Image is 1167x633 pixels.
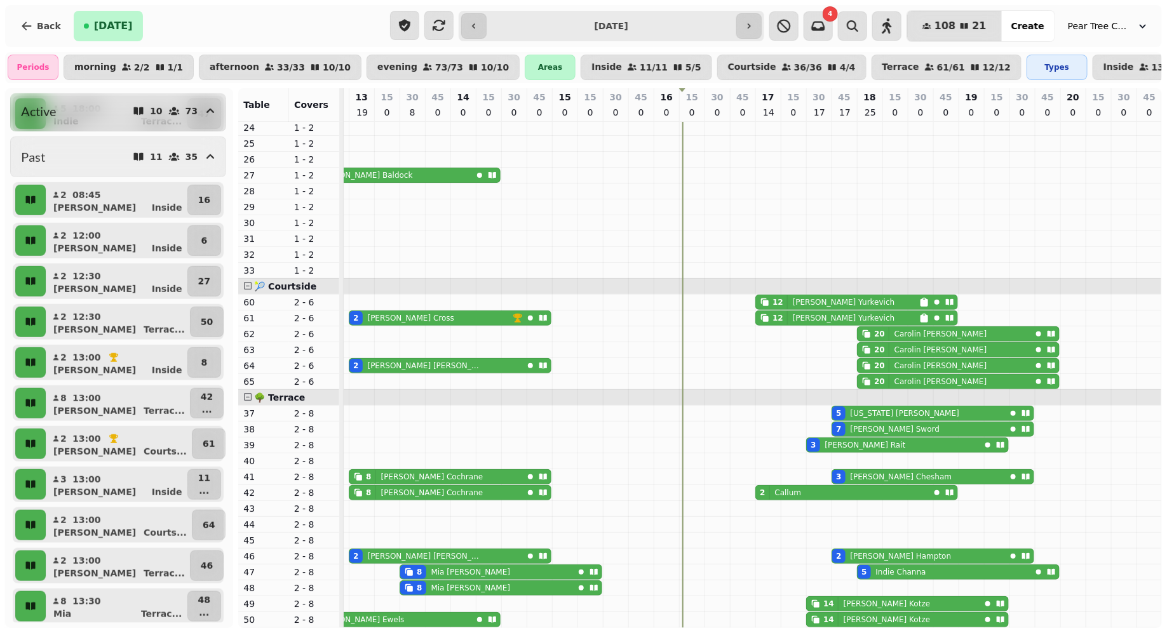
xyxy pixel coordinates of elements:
[53,404,136,417] p: [PERSON_NAME]
[187,185,221,215] button: 16
[836,472,841,482] div: 3
[60,229,67,242] p: 2
[203,519,215,531] p: 64
[661,106,671,119] p: 0
[199,55,361,80] button: afternoon33/3310/10
[201,403,213,416] p: ...
[72,270,101,283] p: 12:30
[48,550,187,581] button: 213:00[PERSON_NAME]Terrac...
[201,390,213,403] p: 42
[141,608,182,620] p: Terrac ...
[294,439,335,451] p: 2 - 8
[72,189,101,201] p: 08:45
[368,313,454,323] p: [PERSON_NAME] Cross
[584,91,597,103] p: 15
[356,91,368,103] p: 13
[1093,106,1103,119] p: 0
[1016,91,1029,103] p: 30
[433,106,443,119] p: 0
[874,345,885,355] div: 20
[72,554,101,567] p: 13:00
[254,392,305,403] span: 🌳 Terrace
[277,63,305,72] p: 33 / 33
[1119,106,1129,119] p: 0
[1060,15,1157,37] button: Pear Tree Cafe ([GEOGRAPHIC_DATA])
[243,137,284,150] p: 25
[53,201,136,214] p: [PERSON_NAME]
[48,510,189,540] button: 213:00[PERSON_NAME]Courts...
[894,345,987,355] p: Carolin [PERSON_NAME]
[243,232,284,245] p: 31
[811,440,816,450] div: 3
[915,106,926,119] p: 0
[366,472,371,482] div: 8
[294,121,335,134] p: 1 - 2
[581,55,712,80] button: Inside11/115/5
[381,488,483,498] p: [PERSON_NAME] Cochrane
[152,364,182,376] p: Inside
[687,106,697,119] p: 0
[243,217,284,229] p: 30
[1103,62,1134,72] p: Inside
[972,21,986,31] span: 21
[72,432,101,445] p: 13:00
[509,106,519,119] p: 0
[661,91,673,103] p: 16
[851,472,952,482] p: [PERSON_NAME] Chesham
[915,91,927,103] p: 30
[685,63,701,72] p: 5 / 5
[1093,91,1105,103] p: 15
[934,21,955,31] span: 108
[294,566,335,578] p: 2 - 8
[636,106,646,119] p: 0
[635,91,647,103] p: 45
[317,170,413,180] p: [PERSON_NAME] Baldock
[483,91,495,103] p: 15
[483,106,494,119] p: 0
[243,423,284,436] p: 38
[814,106,824,119] p: 17
[144,445,187,458] p: Courts ...
[872,55,1022,80] button: Terrace61/6112/12
[294,248,335,261] p: 1 - 2
[243,518,284,531] p: 44
[48,429,189,459] button: 213:00[PERSON_NAME]Courts...
[839,106,849,119] p: 17
[187,347,221,378] button: 8
[243,502,284,515] p: 43
[243,534,284,547] p: 45
[839,91,851,103] p: 45
[294,359,335,372] p: 2 - 6
[186,107,198,116] p: 73
[243,375,284,388] p: 65
[851,408,959,418] p: [US_STATE] [PERSON_NAME]
[53,364,136,376] p: [PERSON_NAME]
[481,63,509,72] p: 10 / 10
[417,567,422,577] div: 8
[772,297,783,307] div: 12
[1145,106,1155,119] p: 0
[377,62,417,72] p: evening
[775,488,802,498] p: Callum
[192,429,226,459] button: 61
[203,437,215,450] p: 61
[894,329,987,339] p: Carolin [PERSON_NAME]
[60,392,67,404] p: 8
[738,106,748,119] p: 0
[874,329,885,339] div: 20
[201,234,207,247] p: 6
[317,615,405,625] p: [PERSON_NAME] Ewels
[1068,20,1131,32] span: Pear Tree Cafe ([GEOGRAPHIC_DATA])
[417,583,422,593] div: 8
[983,63,1011,72] p: 12 / 12
[294,296,335,309] p: 2 - 6
[53,323,136,336] p: [PERSON_NAME]
[198,472,210,484] p: 11
[825,440,906,450] p: [PERSON_NAME] Rait
[560,106,570,119] p: 0
[793,297,895,307] p: [PERSON_NAME] Yurkevich
[243,486,284,499] p: 42
[60,432,67,445] p: 2
[294,375,335,388] p: 2 - 6
[190,307,224,337] button: 50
